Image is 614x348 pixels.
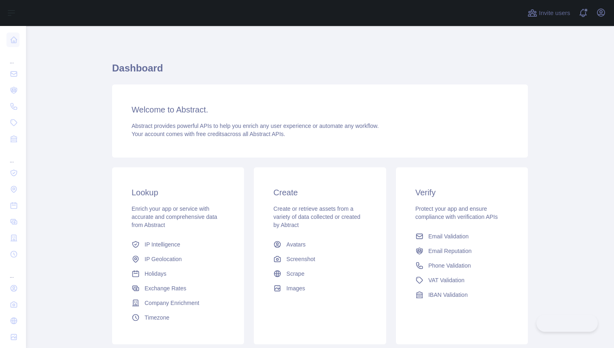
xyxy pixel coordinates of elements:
[286,284,305,292] span: Images
[526,6,572,19] button: Invite users
[270,252,370,266] a: Screenshot
[128,266,228,281] a: Holidays
[132,205,217,228] span: Enrich your app or service with accurate and comprehensive data from Abstract
[412,244,512,258] a: Email Reputation
[286,240,305,249] span: Avatars
[415,205,498,220] span: Protect your app and ensure compliance with verification APIs
[273,187,366,198] h3: Create
[6,263,19,279] div: ...
[270,281,370,296] a: Images
[270,237,370,252] a: Avatars
[270,266,370,281] a: Scrape
[412,258,512,273] a: Phone Validation
[132,187,225,198] h3: Lookup
[128,237,228,252] a: IP Intelligence
[428,247,472,255] span: Email Reputation
[428,291,468,299] span: IBAN Validation
[145,255,182,263] span: IP Geolocation
[6,49,19,65] div: ...
[145,299,199,307] span: Company Enrichment
[536,315,598,332] iframe: Toggle Customer Support
[273,205,360,228] span: Create or retrieve assets from a variety of data collected or created by Abtract
[286,255,315,263] span: Screenshot
[412,287,512,302] a: IBAN Validation
[145,240,180,249] span: IP Intelligence
[128,310,228,325] a: Timezone
[145,313,169,322] span: Timezone
[412,273,512,287] a: VAT Validation
[132,123,379,129] span: Abstract provides powerful APIs to help you enrich any user experience or automate any workflow.
[145,270,166,278] span: Holidays
[112,62,528,81] h1: Dashboard
[128,296,228,310] a: Company Enrichment
[132,131,285,137] span: Your account comes with across all Abstract APIs.
[6,148,19,164] div: ...
[428,262,471,270] span: Phone Validation
[145,284,186,292] span: Exchange Rates
[539,9,570,18] span: Invite users
[196,131,224,137] span: free credits
[415,187,508,198] h3: Verify
[128,252,228,266] a: IP Geolocation
[428,276,465,284] span: VAT Validation
[428,232,469,240] span: Email Validation
[286,270,304,278] span: Scrape
[412,229,512,244] a: Email Validation
[132,104,508,115] h3: Welcome to Abstract.
[128,281,228,296] a: Exchange Rates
